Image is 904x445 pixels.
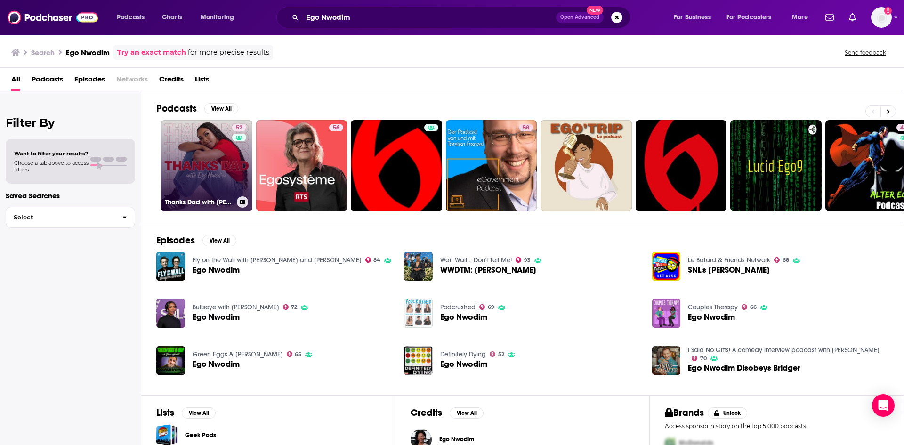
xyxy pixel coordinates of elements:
[193,303,279,311] a: Bullseye with Jesse Thorn
[159,72,184,91] a: Credits
[295,352,301,356] span: 65
[652,299,681,328] img: Ego Nwodim
[871,7,892,28] span: Logged in as ElaineatWink
[479,304,494,310] a: 69
[156,299,185,328] img: Ego Nwodim
[161,120,252,211] a: 52Thanks Dad with [PERSON_NAME]
[845,9,860,25] a: Show notifications dropdown
[236,123,242,133] span: 52
[688,266,770,274] span: SNL's [PERSON_NAME]
[688,313,735,321] span: Ego Nwodim
[688,266,770,274] a: SNL's Ego Nwodim
[117,11,145,24] span: Podcasts
[365,257,381,263] a: 84
[188,47,269,58] span: for more precise results
[193,350,283,358] a: Green Eggs & Dan
[440,350,486,358] a: Definitely Dying
[6,214,115,220] span: Select
[202,235,236,246] button: View All
[283,304,298,310] a: 72
[404,346,433,375] img: Ego Nwodim
[411,407,442,419] h2: Credits
[201,11,234,24] span: Monitoring
[440,360,487,368] a: Ego Nwodim
[688,303,738,311] a: Couples Therapy
[440,256,512,264] a: Wait Wait... Don't Tell Me!
[785,10,820,25] button: open menu
[674,11,711,24] span: For Business
[14,150,89,157] span: Want to filter your results?
[232,124,246,131] a: 52
[404,299,433,328] img: Ego Nwodim
[74,72,105,91] a: Episodes
[708,407,748,419] button: Unlock
[587,6,604,15] span: New
[194,10,246,25] button: open menu
[195,72,209,91] a: Lists
[193,266,240,274] span: Ego Nwodim
[32,72,63,91] a: Podcasts
[871,7,892,28] img: User Profile
[440,313,487,321] a: Ego Nwodim
[8,8,98,26] img: Podchaser - Follow, Share and Rate Podcasts
[329,124,343,131] a: 56
[439,436,474,443] span: Ego Nwodim
[6,116,135,129] h2: Filter By
[185,430,216,440] a: Geek Pods
[872,394,895,417] div: Open Intercom Messenger
[404,252,433,281] img: WWDTM: Ego Nwodim
[156,235,195,246] h2: Episodes
[688,256,770,264] a: Le Batard & Friends Network
[523,123,529,133] span: 58
[498,352,504,356] span: 52
[6,207,135,228] button: Select
[692,356,707,361] a: 70
[665,407,704,419] h2: Brands
[742,304,757,310] a: 66
[488,305,494,309] span: 69
[440,266,536,274] span: WWDTM: [PERSON_NAME]
[193,313,240,321] a: Ego Nwodim
[440,303,476,311] a: Podcrushed
[440,266,536,274] a: WWDTM: Ego Nwodim
[700,356,707,361] span: 70
[688,364,800,372] span: Ego Nwodim Disobeys Bridger
[204,103,238,114] button: View All
[193,360,240,368] a: Ego Nwodim
[162,11,182,24] span: Charts
[156,252,185,281] img: Ego Nwodim
[156,10,188,25] a: Charts
[774,257,789,263] a: 68
[156,103,238,114] a: PodcastsView All
[446,120,537,211] a: 58
[667,10,723,25] button: open menu
[726,11,772,24] span: For Podcasters
[516,257,531,263] a: 93
[783,258,789,262] span: 68
[519,124,533,131] a: 58
[165,198,233,206] h3: Thanks Dad with [PERSON_NAME]
[117,47,186,58] a: Try an exact match
[524,258,531,262] span: 93
[285,7,639,28] div: Search podcasts, credits, & more...
[652,252,681,281] a: SNL's Ego Nwodim
[14,160,89,173] span: Choose a tab above to access filters.
[66,48,110,57] h3: Ego Nwodim
[822,9,838,25] a: Show notifications dropdown
[688,346,880,354] a: I Said No Gifts! A comedy interview podcast with Bridger Winegar
[256,120,347,211] a: 56
[871,7,892,28] button: Show profile menu
[302,10,556,25] input: Search podcasts, credits, & more...
[842,49,889,57] button: Send feedback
